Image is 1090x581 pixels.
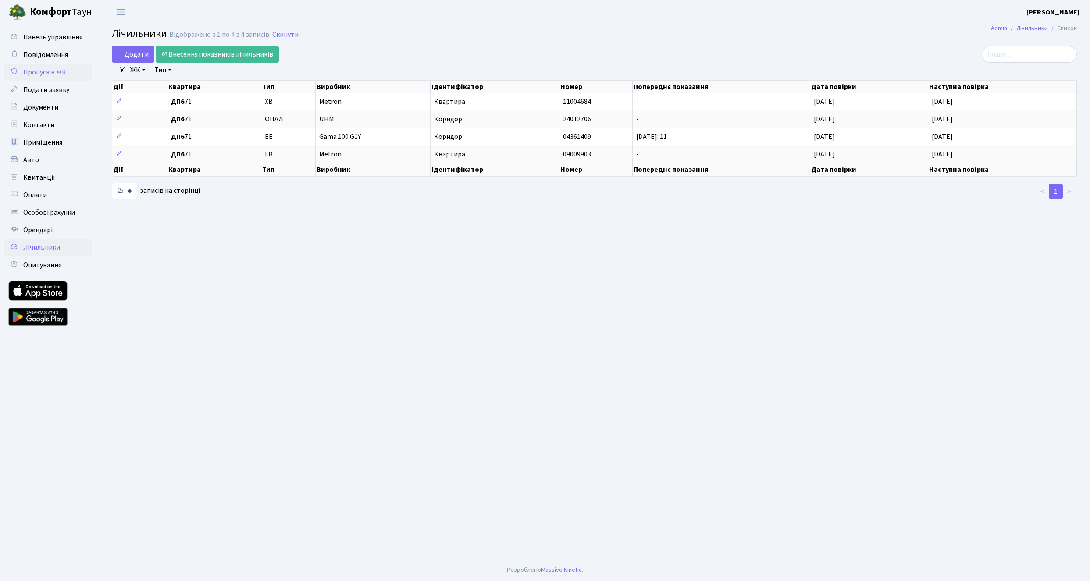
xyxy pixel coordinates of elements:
[112,183,137,199] select: записів на сторінці
[23,190,47,200] span: Оплати
[928,163,1077,176] th: Наступна повірка
[4,99,92,116] a: Документи
[261,81,316,93] th: Тип
[261,163,316,176] th: Тип
[814,149,835,159] span: [DATE]
[171,151,257,158] span: 71
[265,133,273,140] span: ЕЕ
[541,565,582,574] a: Massive Kinetic
[636,97,639,106] span: -
[814,114,835,124] span: [DATE]
[171,98,257,105] span: 71
[112,26,167,41] span: Лічильники
[1026,7,1079,18] a: [PERSON_NAME]
[563,97,591,106] span: 11004684
[23,208,75,217] span: Особові рахунки
[23,50,68,60] span: Повідомлення
[991,24,1007,33] a: Admin
[932,114,953,124] span: [DATE]
[171,97,185,106] b: ДП6
[633,163,810,176] th: Попереднє показання
[4,64,92,81] a: Пропуск в ЖК
[814,132,835,142] span: [DATE]
[563,149,591,159] span: 09009903
[319,133,427,140] span: Gama 100 G1Y
[316,81,431,93] th: Виробник
[169,31,271,39] div: Відображено з 1 по 4 з 4 записів.
[932,132,953,142] span: [DATE]
[23,243,60,252] span: Лічильники
[171,132,185,142] b: ДП6
[434,114,462,124] span: Коридор
[319,98,427,105] span: Metron
[431,163,559,176] th: Ідентифікатор
[810,163,928,176] th: Дата повірки
[4,186,92,204] a: Оплати
[4,134,92,151] a: Приміщення
[265,116,283,123] span: ОПАЛ
[928,81,1077,93] th: Наступна повірка
[636,132,667,142] span: [DATE]: 11
[4,239,92,256] a: Лічильники
[633,81,810,93] th: Попереднє показання
[171,133,257,140] span: 71
[4,28,92,46] a: Панель управління
[563,132,591,142] span: 04361409
[319,151,427,158] span: Metron
[814,97,835,106] span: [DATE]
[1026,7,1079,17] b: [PERSON_NAME]
[4,81,92,99] a: Подати заявку
[932,149,953,159] span: [DATE]
[30,5,72,19] b: Комфорт
[265,151,273,158] span: ГВ
[30,5,92,20] span: Таун
[316,163,431,176] th: Виробник
[110,5,132,19] button: Переключити навігацію
[9,4,26,21] img: logo.png
[151,63,175,78] a: Тип
[559,163,633,176] th: Номер
[127,63,149,78] a: ЖК
[4,204,92,221] a: Особові рахунки
[112,163,167,176] th: Дії
[4,221,92,239] a: Орендарі
[810,81,928,93] th: Дата повірки
[112,183,200,199] label: записів на сторінці
[167,163,261,176] th: Квартира
[4,169,92,186] a: Квитанції
[4,256,92,274] a: Опитування
[319,116,427,123] span: UHM
[167,81,261,93] th: Квартира
[118,50,149,59] span: Додати
[4,151,92,169] a: Авто
[559,81,633,93] th: Номер
[431,81,559,93] th: Ідентифікатор
[636,114,639,124] span: -
[636,149,639,159] span: -
[978,19,1090,38] nav: breadcrumb
[23,85,69,95] span: Подати заявку
[112,46,154,63] a: Додати
[171,116,257,123] span: 71
[23,173,55,182] span: Квитанції
[507,565,583,575] div: Розроблено .
[1016,24,1048,33] a: Лічильники
[156,46,279,63] a: Внесення показників лічильників
[23,67,66,77] span: Пропуск в ЖК
[434,149,465,159] span: Квартира
[23,138,62,147] span: Приміщення
[23,32,82,42] span: Панель управління
[982,46,1077,63] input: Пошук...
[23,103,58,112] span: Документи
[23,225,53,235] span: Орендарі
[265,98,273,105] span: ХВ
[932,97,953,106] span: [DATE]
[1049,184,1063,199] a: 1
[23,260,61,270] span: Опитування
[23,120,54,130] span: Контакти
[434,97,465,106] span: Квартира
[171,114,185,124] b: ДП6
[4,116,92,134] a: Контакти
[4,46,92,64] a: Повідомлення
[171,149,185,159] b: ДП6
